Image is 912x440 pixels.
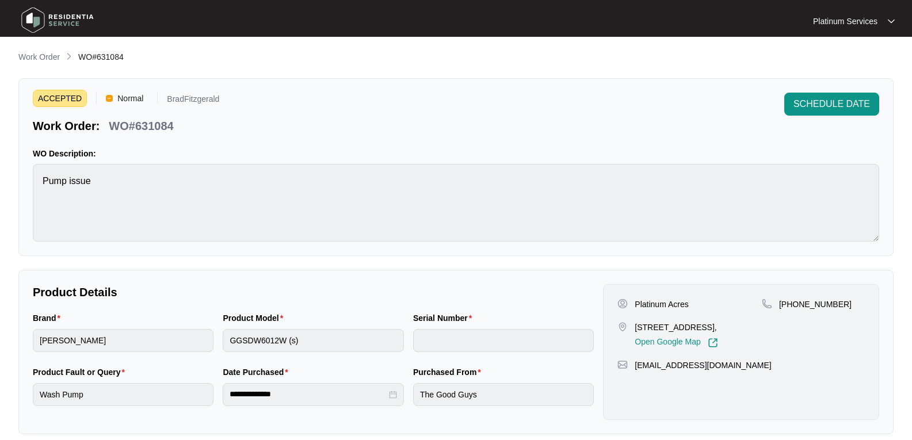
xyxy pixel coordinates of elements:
[708,338,718,348] img: Link-External
[779,299,852,310] p: [PHONE_NUMBER]
[635,322,718,333] p: [STREET_ADDRESS],
[64,52,74,61] img: chevron-right
[167,95,219,107] p: BradFitzgerald
[223,312,288,324] label: Product Model
[109,118,173,134] p: WO#631084
[33,164,879,242] textarea: Pump issue
[78,52,124,62] span: WO#631084
[33,118,100,134] p: Work Order:
[888,18,895,24] img: dropdown arrow
[230,388,386,400] input: Date Purchased
[813,16,877,27] p: Platinum Services
[635,299,688,310] p: Platinum Acres
[617,359,628,370] img: map-pin
[413,366,486,378] label: Purchased From
[16,51,62,64] a: Work Order
[413,383,594,406] input: Purchased From
[617,322,628,332] img: map-pin
[18,51,60,63] p: Work Order
[106,95,113,102] img: Vercel Logo
[413,329,594,352] input: Serial Number
[33,366,129,378] label: Product Fault or Query
[223,329,403,352] input: Product Model
[223,366,292,378] label: Date Purchased
[617,299,628,309] img: user-pin
[33,329,213,352] input: Brand
[33,90,87,107] span: ACCEPTED
[784,93,879,116] button: SCHEDULE DATE
[793,97,870,111] span: SCHEDULE DATE
[33,284,594,300] p: Product Details
[33,383,213,406] input: Product Fault or Query
[33,312,65,324] label: Brand
[635,359,771,371] p: [EMAIL_ADDRESS][DOMAIN_NAME]
[113,90,148,107] span: Normal
[17,3,98,37] img: residentia service logo
[635,338,718,348] a: Open Google Map
[33,148,879,159] p: WO Description:
[762,299,772,309] img: map-pin
[413,312,476,324] label: Serial Number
